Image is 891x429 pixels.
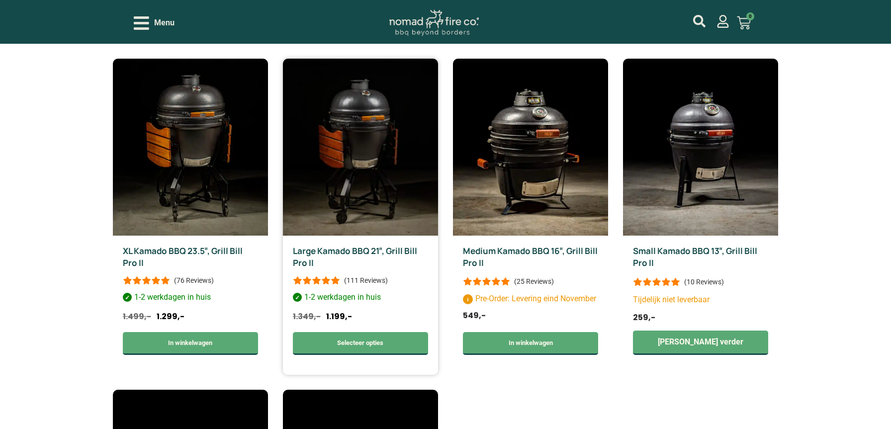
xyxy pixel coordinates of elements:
[293,332,428,355] a: Toevoegen aan winkelwagen: “Large Kamado BBQ 21", Grill Bill Pro II“
[746,12,754,20] span: 0
[693,15,706,27] a: mijn account
[453,59,608,236] img: medium kamado 16 inch - Grill Bill Pro 2 zijkant
[684,278,724,286] p: (10 Reviews)
[633,294,768,306] p: Tijdelijk niet leverbaar
[623,59,778,236] img: small kamado 13 inch - grill bill pro
[725,10,763,36] a: 0
[633,331,768,355] a: Lees meer over “Small Kamado BBQ 13", Grill Bill Pro II”
[514,277,554,285] p: (25 Reviews)
[113,59,268,236] img: Extra Large kamado bbq - 23inch Grill Bill Pro 2 schuin
[463,245,598,268] a: Medium Kamado BBQ 16″, Grill Bill Pro II
[293,291,428,306] p: 1-2 werkdagen in huis
[123,291,258,306] p: 1-2 werkdagen in huis
[463,332,598,355] a: Toevoegen aan winkelwagen: “Medium Kamado BBQ 16", Grill Bill Pro II“
[716,15,729,28] a: mijn account
[463,293,598,305] p: Pre-Order: Levering eind November
[344,276,388,284] p: (111 Reviews)
[123,245,243,268] a: XL Kamado BBQ 23.5″, Grill Bill Pro II
[154,17,175,29] span: Menu
[389,10,479,36] img: Nomad Logo
[633,245,757,268] a: Small Kamado BBQ 13″, Grill Bill Pro II
[174,276,214,284] p: (76 Reviews)
[123,332,258,355] a: Toevoegen aan winkelwagen: “XL Kamado BBQ 23.5", Grill Bill Pro II“
[293,245,417,268] a: Large Kamado BBQ 21″, Grill Bill Pro II
[283,59,438,236] img: Large kamado bbq - Grill Bill Pro 2
[134,14,175,32] div: Open/Close Menu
